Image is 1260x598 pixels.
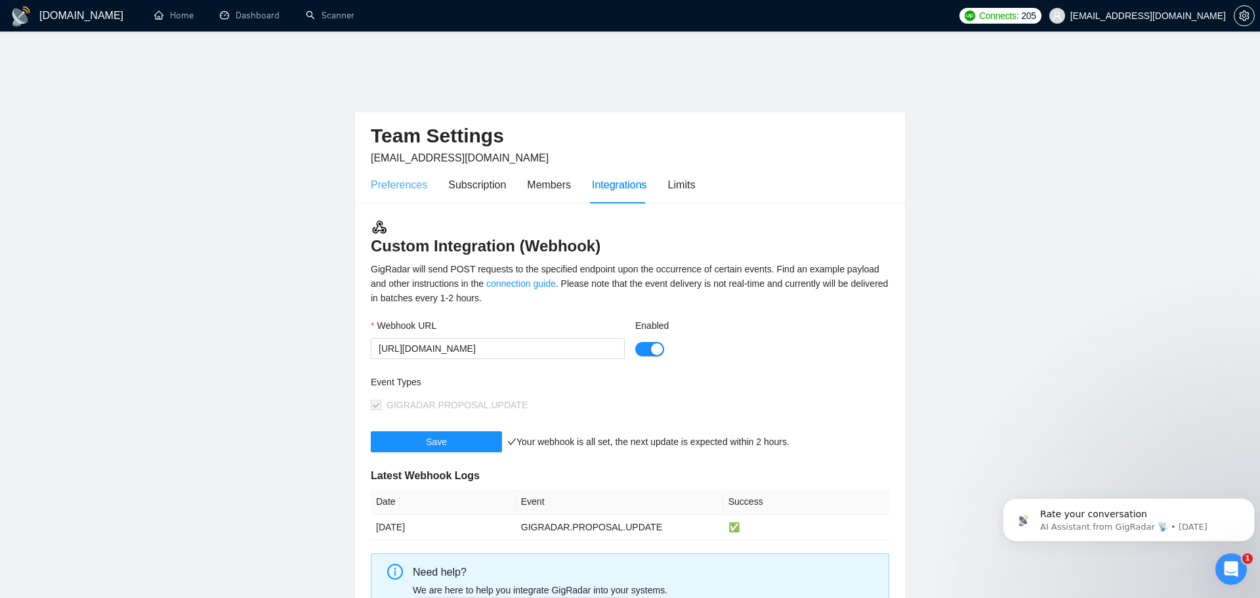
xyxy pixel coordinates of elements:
[426,435,447,449] span: Save
[306,10,354,21] a: searchScanner
[371,338,625,359] input: Webhook URL
[371,375,421,389] label: Event Types
[371,318,436,333] label: Webhook URL
[1021,9,1036,23] span: 205
[1234,11,1255,21] a: setting
[723,489,889,515] th: Success
[516,489,723,515] th: Event
[1234,5,1255,26] button: setting
[371,219,388,236] img: webhook.3a52c8ec.svg
[387,400,528,410] span: GIGRADAR.PROPOSAL.UPDATE
[10,6,31,27] img: logo
[220,10,280,21] a: dashboardDashboard
[1242,553,1253,564] span: 1
[1053,11,1062,20] span: user
[507,437,789,447] span: Your webhook is all set, the next update is expected within 2 hours.
[371,152,549,163] span: [EMAIL_ADDRESS][DOMAIN_NAME]
[635,342,664,356] button: Enabled
[516,515,723,540] td: GIGRADAR.PROPOSAL.UPDATE
[371,177,427,193] div: Preferences
[668,177,696,193] div: Limits
[507,437,516,446] span: check
[413,583,879,597] p: We are here to help you integrate GigRadar into your systems.
[1215,553,1247,585] iframe: Intercom live chat
[979,9,1018,23] span: Connects:
[1234,11,1254,21] span: setting
[448,177,506,193] div: Subscription
[997,471,1260,563] iframe: Intercom notifications message
[486,278,556,289] a: connection guide
[527,177,571,193] div: Members
[371,262,889,305] div: GigRadar will send POST requests to the specified endpoint upon the occurrence of certain events....
[965,11,975,21] img: upwork-logo.png
[376,522,405,532] span: [DATE]
[371,123,889,150] h2: Team Settings
[387,564,403,580] span: info-circle
[371,219,889,257] h3: Custom Integration (Webhook)
[371,489,516,515] th: Date
[592,177,647,193] div: Integrations
[371,431,502,452] button: Save
[413,566,467,578] span: Need help?
[154,10,194,21] a: homeHome
[371,468,889,484] h5: Latest Webhook Logs
[635,318,669,333] label: Enabled
[728,522,740,532] span: ✅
